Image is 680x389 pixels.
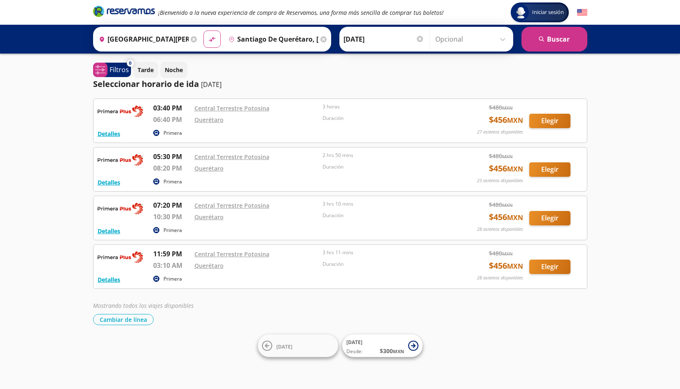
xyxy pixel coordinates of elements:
[322,103,447,110] p: 3 horas
[194,153,269,161] a: Central Terrestre Potosina
[129,60,131,67] span: 0
[380,347,404,355] span: $ 300
[194,104,269,112] a: Central Terrestre Potosina
[138,66,154,74] p: Tarde
[489,260,523,272] span: $ 456
[502,153,513,159] small: MXN
[225,29,318,49] input: Buscar Destino
[507,116,523,125] small: MXN
[529,162,570,177] button: Elegir
[276,343,292,350] span: [DATE]
[98,129,120,138] button: Detalles
[164,275,182,283] p: Primera
[194,202,269,209] a: Central Terrestre Potosina
[160,62,187,78] button: Noche
[322,212,447,219] p: Duración
[322,200,447,208] p: 3 hrs 10 mins
[93,314,154,325] button: Cambiar de línea
[93,63,131,77] button: 0Filtros
[153,249,190,259] p: 11:59 PM
[529,260,570,274] button: Elegir
[93,5,155,20] a: Brand Logo
[489,103,513,112] span: $ 480
[110,65,129,75] p: Filtros
[477,226,523,233] p: 28 asientos disponibles
[164,178,182,185] p: Primera
[201,80,222,89] p: [DATE]
[322,163,447,171] p: Duración
[194,116,224,124] a: Querétaro
[153,163,190,173] p: 08:20 PM
[489,162,523,175] span: $ 456
[98,200,143,217] img: RESERVAMOS
[322,115,447,122] p: Duración
[153,103,190,113] p: 03:40 PM
[153,200,190,210] p: 07:20 PM
[342,335,423,357] button: [DATE]Desde:$300MXN
[96,29,189,49] input: Buscar Origen
[507,213,523,222] small: MXN
[93,5,155,17] i: Brand Logo
[98,103,143,120] img: RESERVAMOS
[98,178,120,187] button: Detalles
[393,348,404,354] small: MXN
[194,250,269,258] a: Central Terrestre Potosina
[521,27,587,52] button: Buscar
[529,211,570,225] button: Elegir
[93,78,199,90] p: Seleccionar horario de ida
[577,7,587,18] button: English
[194,262,224,269] a: Querétaro
[322,152,447,159] p: 2 hrs 50 mins
[502,251,513,257] small: MXN
[98,227,120,235] button: Detalles
[164,129,182,137] p: Primera
[194,164,224,172] a: Querétaro
[489,211,523,223] span: $ 456
[153,115,190,124] p: 06:40 PM
[98,249,143,265] img: RESERVAMOS
[133,62,158,78] button: Tarde
[489,152,513,160] span: $ 480
[194,213,224,221] a: Querétaro
[258,335,338,357] button: [DATE]
[477,274,523,281] p: 28 asientos disponibles
[507,164,523,173] small: MXN
[477,129,523,136] p: 27 asientos disponibles
[158,9,444,16] em: ¡Bienvenido a la nueva experiencia de compra de Reservamos, una forma más sencilla de comprar tus...
[98,275,120,284] button: Detalles
[489,114,523,126] span: $ 456
[164,227,182,234] p: Primera
[489,200,513,209] span: $ 480
[529,114,570,128] button: Elegir
[153,260,190,270] p: 03:10 AM
[529,8,567,16] span: Iniciar sesión
[93,302,194,309] em: Mostrando todos los viajes disponibles
[153,152,190,162] p: 05:30 PM
[502,105,513,111] small: MXN
[489,249,513,258] span: $ 480
[322,260,447,268] p: Duración
[165,66,183,74] p: Noche
[322,249,447,256] p: 3 hrs 11 mins
[507,262,523,271] small: MXN
[153,212,190,222] p: 10:30 PM
[435,29,509,49] input: Opcional
[502,202,513,208] small: MXN
[98,152,143,168] img: RESERVAMOS
[346,348,362,355] span: Desde:
[346,339,362,346] span: [DATE]
[477,177,523,184] p: 23 asientos disponibles
[344,29,424,49] input: Elegir Fecha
